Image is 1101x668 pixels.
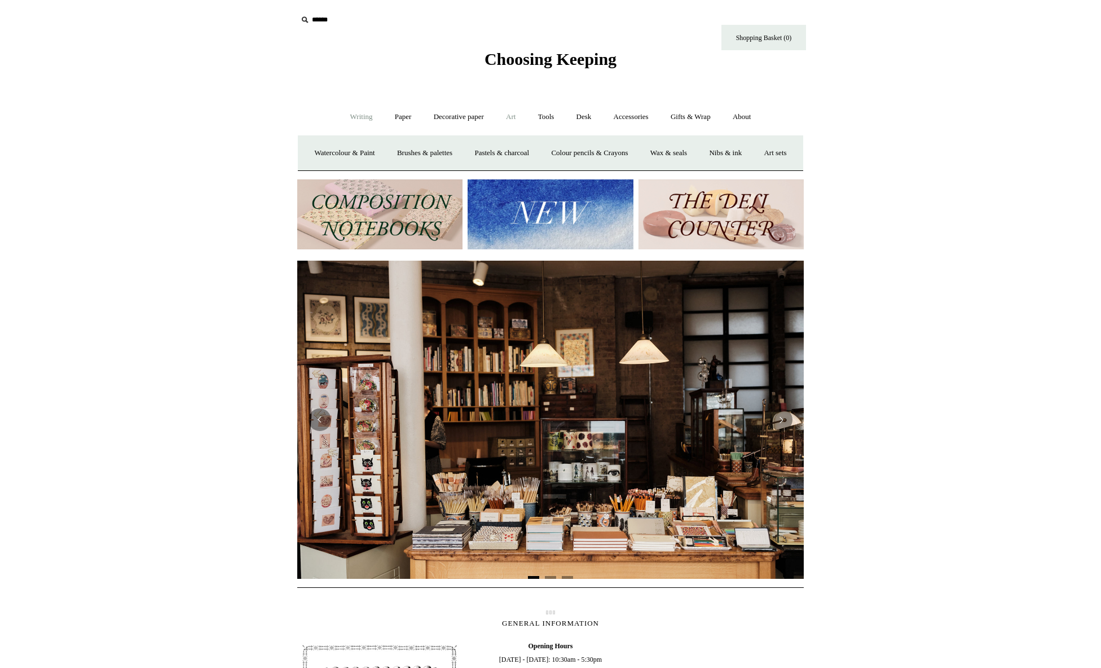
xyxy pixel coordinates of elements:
[640,138,697,168] a: Wax & seals
[638,179,804,250] img: The Deli Counter
[545,576,556,579] button: Page 2
[297,261,804,579] img: 20250131 INSIDE OF THE SHOP.jpg__PID:b9484a69-a10a-4bde-9e8d-1408d3d5e6ad
[770,408,792,431] button: Next
[485,50,616,68] span: Choosing Keeping
[297,179,463,250] img: 202302 Composition ledgers.jpg__PID:69722ee6-fa44-49dd-a067-31375e5d54ec
[723,102,761,132] a: About
[721,25,806,50] a: Shopping Basket (0)
[604,102,659,132] a: Accessories
[485,59,616,67] a: Choosing Keeping
[562,576,573,579] button: Page 3
[541,138,638,168] a: Colour pencils & Crayons
[754,138,796,168] a: Art sets
[496,102,526,132] a: Art
[424,102,494,132] a: Decorative paper
[385,102,422,132] a: Paper
[528,576,539,579] button: Page 1
[502,619,599,627] span: GENERAL INFORMATION
[309,408,331,431] button: Previous
[546,609,555,616] img: loading bar
[660,102,721,132] a: Gifts & Wrap
[304,138,385,168] a: Watercolour & Paint
[528,102,565,132] a: Tools
[464,138,539,168] a: Pastels & charcoal
[387,138,463,168] a: Brushes & palettes
[340,102,383,132] a: Writing
[566,102,602,132] a: Desk
[528,642,572,650] b: Opening Hours
[468,179,633,250] img: New.jpg__PID:f73bdf93-380a-4a35-bcfe-7823039498e1
[699,138,752,168] a: Nibs & ink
